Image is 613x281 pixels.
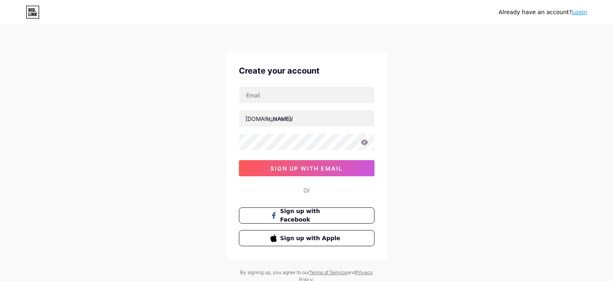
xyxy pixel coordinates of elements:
[239,207,374,224] button: Sign up with Facebook
[309,269,347,275] a: Terms of Service
[303,186,310,194] div: Or
[239,160,374,176] button: sign up with email
[245,114,293,123] div: [DOMAIN_NAME]/
[239,110,374,127] input: username
[239,65,374,77] div: Create your account
[280,234,343,243] span: Sign up with Apple
[239,87,374,103] input: Email
[239,230,374,246] button: Sign up with Apple
[270,165,343,172] span: sign up with email
[280,207,343,224] span: Sign up with Facebook
[572,9,587,15] a: Login
[499,8,587,17] div: Already have an account?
